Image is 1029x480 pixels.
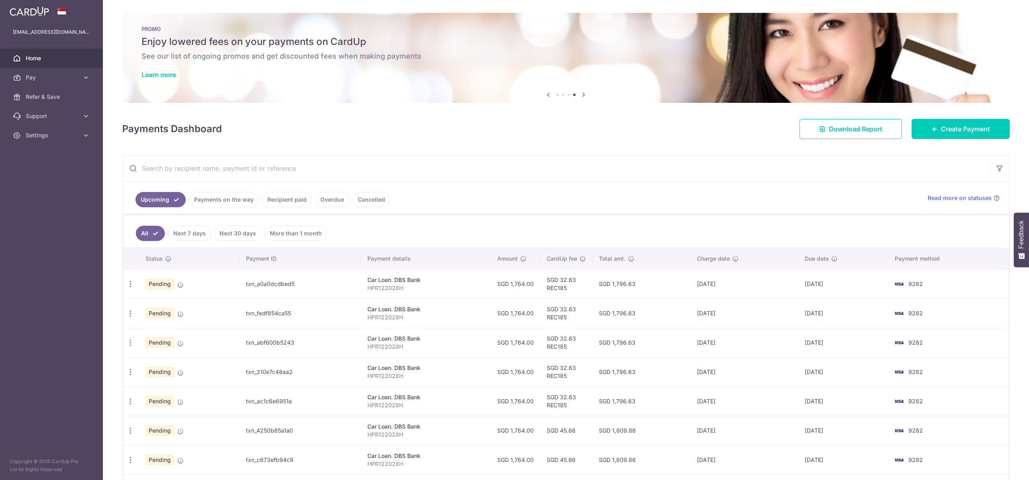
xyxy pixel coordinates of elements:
td: SGD 1,809.86 [592,445,691,474]
td: [DATE] [798,357,889,386]
a: Read more on statuses [928,194,1000,202]
a: Upcoming [135,192,186,207]
p: HPR122028H [367,313,484,321]
a: Payments on the way [189,192,259,207]
span: Status [146,255,163,263]
p: HPR122028H [367,460,484,468]
p: HPR122028H [367,284,484,292]
td: SGD 1,796.63 [592,357,691,386]
span: Pending [146,425,174,436]
a: All [136,226,165,241]
span: 9282 [908,368,923,375]
p: HPR122028H [367,401,484,409]
td: SGD 32.63 REC185 [540,298,592,328]
span: Pending [146,396,174,407]
td: SGD 45.86 [540,416,592,445]
img: Bank Card [891,338,907,347]
span: Pending [146,337,174,348]
td: txn_a0a0dcdbed5 [240,269,361,298]
p: HPR122028H [367,431,484,439]
td: SGD 32.63 REC185 [540,386,592,416]
td: SGD 1,764.00 [491,328,540,357]
span: CardUp fee [547,255,577,263]
div: Car Loan. DBS Bank [367,305,484,313]
h4: Payments Dashboard [122,122,222,136]
span: Pending [146,366,174,378]
span: Home [26,54,79,62]
div: Car Loan. DBS Bank [367,452,484,460]
td: [DATE] [691,386,798,416]
td: SGD 32.63 REC185 [540,328,592,357]
td: [DATE] [691,328,798,357]
span: 9282 [908,456,923,463]
td: SGD 1,764.00 [491,298,540,328]
td: [DATE] [798,328,889,357]
input: Search by recipient name, payment id or reference [123,155,990,181]
span: Read more on statuses [928,194,992,202]
span: 9282 [908,280,923,287]
td: [DATE] [798,298,889,328]
td: [DATE] [691,357,798,386]
p: HPR122028H [367,372,484,380]
td: SGD 1,796.63 [592,298,691,328]
span: 9282 [908,310,923,317]
td: [DATE] [798,386,889,416]
span: Create Payment [941,124,990,134]
span: Pending [146,278,174,290]
a: More than 1 month [264,226,327,241]
th: Payment method [888,248,1009,269]
td: SGD 1,796.63 [592,386,691,416]
td: [DATE] [691,445,798,474]
span: Support [26,112,79,120]
span: Feedback [1018,221,1025,249]
td: SGD 1,764.00 [491,269,540,298]
img: Bank Card [891,279,907,289]
img: Bank Card [891,455,907,465]
p: HPR122028H [367,343,484,351]
div: Car Loan. DBS Bank [367,364,484,372]
span: Pending [146,308,174,319]
a: Recipient paid [262,192,312,207]
td: SGD 45.86 [540,445,592,474]
h5: Enjoy lowered fees on your payments on CardUp [141,35,990,48]
td: [DATE] [798,445,889,474]
td: txn_c673efb94c9 [240,445,361,474]
td: SGD 1,764.00 [491,416,540,445]
td: [DATE] [691,416,798,445]
a: Cancelled [353,192,390,207]
span: Charge date [697,255,730,263]
span: Total amt. [599,255,625,263]
td: SGD 1,764.00 [491,386,540,416]
span: 9282 [908,398,923,404]
img: Bank Card [891,426,907,435]
img: Bank Card [891,367,907,377]
a: Next 30 days [214,226,261,241]
td: txn_abf600b5243 [240,328,361,357]
span: Refer & Save [26,93,79,101]
h6: See our list of ongoing promos and get discounted fees when making payments [141,51,990,61]
div: Car Loan. DBS Bank [367,393,484,401]
img: Bank Card [891,308,907,318]
td: SGD 1,809.86 [592,416,691,445]
td: SGD 1,764.00 [491,445,540,474]
td: [DATE] [691,298,798,328]
td: [DATE] [798,416,889,445]
th: Payment details [361,248,491,269]
span: Amount [497,255,518,263]
td: SGD 32.63 REC185 [540,269,592,298]
th: Payment ID [240,248,361,269]
div: Car Loan. DBS Bank [367,335,484,343]
td: SGD 1,796.63 [592,328,691,357]
a: Create Payment [912,119,1010,139]
img: CardUp [10,6,49,16]
span: Download Report [829,124,882,134]
div: Car Loan. DBS Bank [367,276,484,284]
td: txn_4250b85a1a0 [240,416,361,445]
img: Latest Promos banner [122,13,1010,103]
p: [EMAIL_ADDRESS][DOMAIN_NAME] [13,28,90,36]
td: txn_ac1c6e6951a [240,386,361,416]
td: SGD 1,764.00 [491,357,540,386]
td: [DATE] [798,269,889,298]
span: Pending [146,454,174,466]
a: Overdue [315,192,349,207]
